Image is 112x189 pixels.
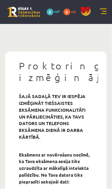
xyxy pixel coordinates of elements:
[19,60,93,83] h1: Proktoringa izmēģinājums
[19,94,86,140] strong: šajā sadaļā tev ir iespēja izmēģināt tiešsaistes eksāmena funkcionalitāti un pārliecināties, ka t...
[55,9,60,14] span: mP
[8,7,40,17] a: Rīgas 1. Tālmācības vidusskola
[19,152,90,185] strong: Eksāmens ar novērošanu nozīmē, ka Tava eksāmena sesija tiks uzraudzīta ar mākslīgā intelekta palī...
[64,9,70,15] span: 0
[71,9,76,14] span: xp
[47,9,54,15] span: 0
[64,9,79,14] a: 0 xp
